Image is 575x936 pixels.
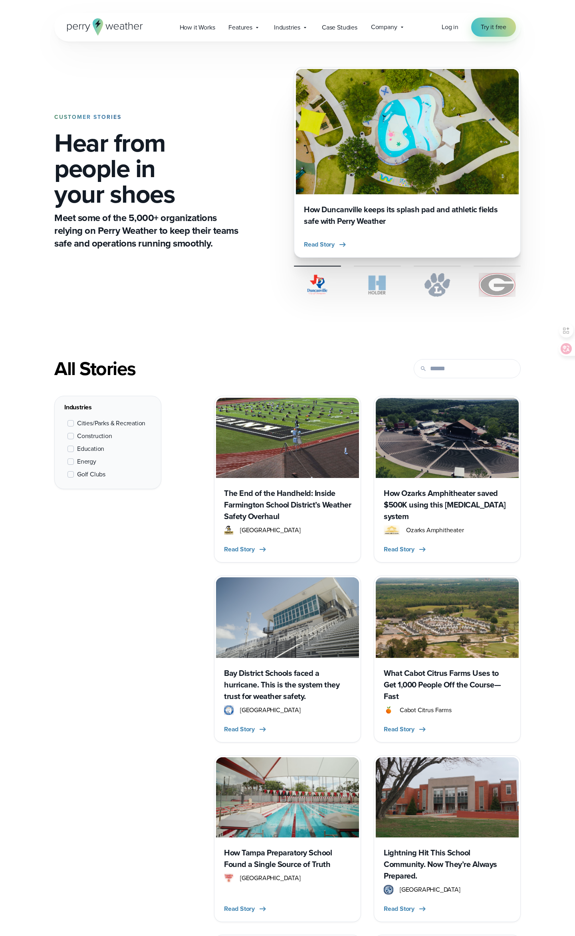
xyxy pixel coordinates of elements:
[224,705,234,715] img: Bay District Schools Logo
[384,545,414,554] span: Read Story
[354,273,401,297] img: Holder.svg
[322,23,357,32] span: Case Studies
[315,19,364,36] a: Case Studies
[371,22,397,32] span: Company
[384,904,427,914] button: Read Story
[77,470,105,479] span: Golf Clubs
[224,904,255,914] span: Read Story
[442,22,458,32] a: Log in
[54,357,361,380] div: All Stories
[77,431,112,441] span: Construction
[216,398,359,478] img: Perry Weather monitoring
[224,667,351,702] h3: Bay District Schools faced a hurricane. This is the system they trust for weather safety.
[224,545,268,554] button: Read Story
[224,873,234,883] img: Tampa Prep logo
[180,23,215,32] span: How it Works
[384,725,427,734] button: Read Story
[240,525,301,535] span: [GEOGRAPHIC_DATA]
[384,488,511,522] h3: How Ozarks Amphitheater saved $500K using this [MEDICAL_DATA] system
[384,545,427,554] button: Read Story
[384,847,511,882] h3: Lightning Hit This School Community. Now They’re Always Prepared.
[240,705,301,715] span: [GEOGRAPHIC_DATA]
[376,757,519,837] img: West Orange High School
[376,577,519,658] img: Cabot Citrus farms
[54,211,241,250] p: Meet some of the 5,000+ organizations relying on Perry Weather to keep their teams safe and opera...
[384,705,393,715] img: cabot citrus golf
[384,885,393,895] img: West Orange High School
[400,885,460,895] span: [GEOGRAPHIC_DATA]
[471,18,516,37] a: Try it free
[294,67,521,258] div: 1 of 4
[224,847,351,870] h3: How Tampa Preparatory School Found a Single Source of Truth
[294,273,341,297] img: City of Duncanville Logo
[224,904,268,914] button: Read Story
[304,240,335,249] span: Read Story
[77,457,96,466] span: Energy
[214,755,361,922] a: Tampa preparatory school How Tampa Preparatory School Found a Single Source of Truth Tampa Prep l...
[216,757,359,837] img: Tampa preparatory school
[294,67,521,258] div: slideshow
[77,444,104,454] span: Education
[374,755,521,922] a: West Orange High School Lightning Hit This School Community. Now They’re Always Prepared. West Or...
[304,204,511,227] h3: How Duncanville keeps its splash pad and athletic fields safe with Perry Weather
[64,403,151,412] div: Industries
[384,667,511,702] h3: What Cabot Citrus Farms Uses to Get 1,000 People Off the Course—Fast
[214,396,361,563] a: Perry Weather monitoring The End of the Handheld: Inside Farmington School District’s Weather Saf...
[214,575,361,742] a: Bay District Schools faced a hurricane. This is the system they trust for weather safety. Bay Dis...
[384,904,414,914] span: Read Story
[224,725,255,734] span: Read Story
[224,488,351,522] h3: The End of the Handheld: Inside Farmington School District’s Weather Safety Overhaul
[54,113,121,121] strong: CUSTOMER STORIES
[224,725,268,734] button: Read Story
[240,873,301,883] span: [GEOGRAPHIC_DATA]
[400,705,452,715] span: Cabot Citrus Farms
[374,396,521,563] a: How Ozarks Amphitheater saved $500K using this [MEDICAL_DATA] system Ozarks Amphitehater Logo Oza...
[374,575,521,742] a: Cabot Citrus farms What Cabot Citrus Farms Uses to Get 1,000 People Off the Course—Fast cabot cit...
[228,23,252,32] span: Features
[384,725,414,734] span: Read Story
[481,22,506,32] span: Try it free
[54,130,241,207] h1: Hear from people in your shoes
[294,67,521,258] a: Duncanville Splash Pad How Duncanville keeps its splash pad and athletic fields safe with Perry W...
[296,69,519,194] img: Duncanville Splash Pad
[224,545,255,554] span: Read Story
[224,525,234,535] img: Farmington R7
[274,23,300,32] span: Industries
[384,525,400,535] img: Ozarks Amphitehater Logo
[406,525,464,535] span: Ozarks Amphitheater
[304,240,347,249] button: Read Story
[173,19,222,36] a: How it Works
[77,419,145,428] span: Cities/Parks & Recreation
